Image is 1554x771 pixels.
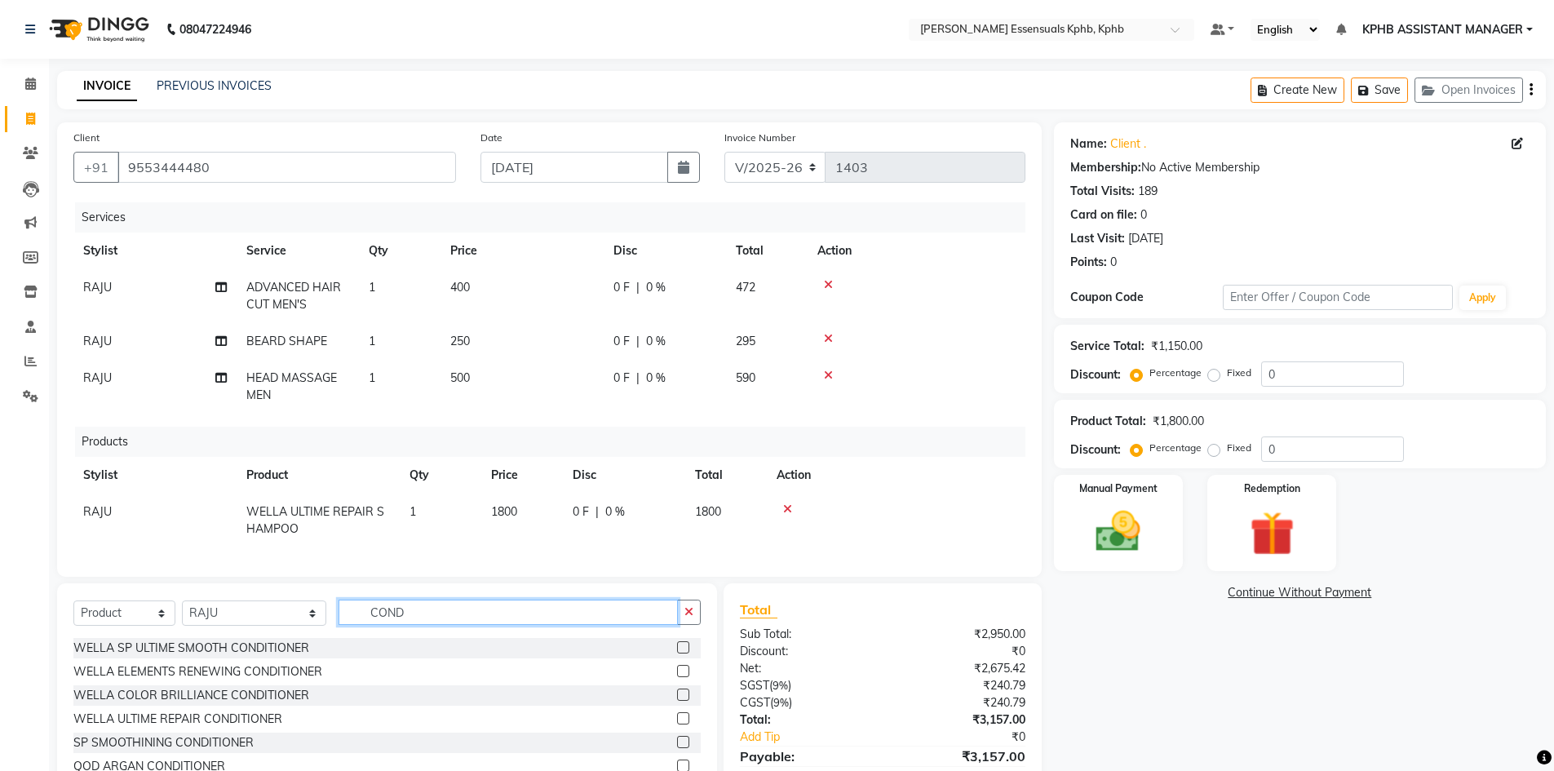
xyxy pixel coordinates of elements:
span: RAJU [83,370,112,385]
label: Percentage [1149,441,1202,455]
div: 0 [1140,206,1147,224]
span: 9% [773,679,788,692]
th: Action [767,457,1025,494]
span: CGST [740,695,770,710]
button: Open Invoices [1415,78,1523,103]
span: RAJU [83,504,112,519]
input: Enter Offer / Coupon Code [1223,285,1453,310]
span: 1 [369,280,375,295]
span: BEARD SHAPE [246,334,327,348]
img: logo [42,7,153,52]
div: 0 [1110,254,1117,271]
span: 1800 [695,504,721,519]
span: 1 [369,334,375,348]
div: Service Total: [1070,338,1144,355]
span: KPHB ASSISTANT MANAGER [1362,21,1523,38]
div: WELLA ELEMENTS RENEWING CONDITIONER [73,663,322,680]
span: 400 [450,280,470,295]
th: Qty [359,233,441,269]
span: 0 % [646,333,666,350]
span: ADVANCED HAIR CUT MEN'S [246,280,341,312]
span: 1 [369,370,375,385]
span: 590 [736,370,755,385]
a: INVOICE [77,72,137,101]
span: RAJU [83,334,112,348]
div: 189 [1138,183,1158,200]
div: ₹0 [883,643,1038,660]
div: Membership: [1070,159,1141,176]
span: 1 [410,504,416,519]
span: 250 [450,334,470,348]
span: WELLA ULTIME REPAIR SHAMPOO [246,504,384,536]
div: ₹1,800.00 [1153,413,1204,430]
img: _cash.svg [1082,506,1154,557]
span: 9% [773,696,789,709]
label: Date [480,131,503,145]
button: Apply [1459,286,1506,310]
div: WELLA SP ULTIME SMOOTH CONDITIONER [73,640,309,657]
input: Search by Name/Mobile/Email/Code [117,152,456,183]
div: Sub Total: [728,626,883,643]
div: Coupon Code [1070,289,1224,306]
th: Total [726,233,808,269]
div: ₹240.79 [883,694,1038,711]
div: ( ) [728,677,883,694]
div: ₹3,157.00 [883,711,1038,729]
input: Search or Scan [339,600,679,625]
span: | [636,333,640,350]
span: 0 % [646,370,666,387]
div: Last Visit: [1070,230,1125,247]
label: Percentage [1149,366,1202,380]
div: [DATE] [1128,230,1163,247]
span: 0 F [613,333,630,350]
span: SGST [740,678,769,693]
div: Discount: [1070,366,1121,383]
th: Stylist [73,457,237,494]
span: HEAD MASSAGE MEN [246,370,337,402]
div: Products [75,427,1038,457]
span: | [636,279,640,296]
span: 500 [450,370,470,385]
div: ₹2,675.42 [883,660,1038,677]
img: _gift.svg [1236,506,1308,561]
span: Total [740,601,777,618]
th: Price [481,457,563,494]
label: Fixed [1227,441,1251,455]
a: Add Tip [728,729,908,746]
div: ₹1,150.00 [1151,338,1202,355]
a: Client . [1110,135,1146,153]
span: 0 % [646,279,666,296]
span: | [595,503,599,521]
label: Manual Payment [1079,481,1158,496]
th: Price [441,233,604,269]
th: Disc [604,233,726,269]
th: Product [237,457,400,494]
button: +91 [73,152,119,183]
div: No Active Membership [1070,159,1530,176]
label: Redemption [1244,481,1300,496]
button: Save [1351,78,1408,103]
b: 08047224946 [179,7,251,52]
label: Client [73,131,100,145]
span: 0 F [613,370,630,387]
span: 0 F [613,279,630,296]
div: Card on file: [1070,206,1137,224]
div: ₹3,157.00 [883,747,1038,766]
div: Total Visits: [1070,183,1135,200]
div: Name: [1070,135,1107,153]
label: Fixed [1227,366,1251,380]
div: Points: [1070,254,1107,271]
div: Payable: [728,747,883,766]
div: SP SMOOTHINING CONDITIONER [73,734,254,751]
span: 1800 [491,504,517,519]
div: Discount: [1070,441,1121,459]
span: RAJU [83,280,112,295]
th: Service [237,233,359,269]
div: ₹0 [909,729,1038,746]
div: ( ) [728,694,883,711]
div: Discount: [728,643,883,660]
span: 295 [736,334,755,348]
span: 472 [736,280,755,295]
div: WELLA ULTIME REPAIR CONDITIONER [73,711,282,728]
span: 0 % [605,503,625,521]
